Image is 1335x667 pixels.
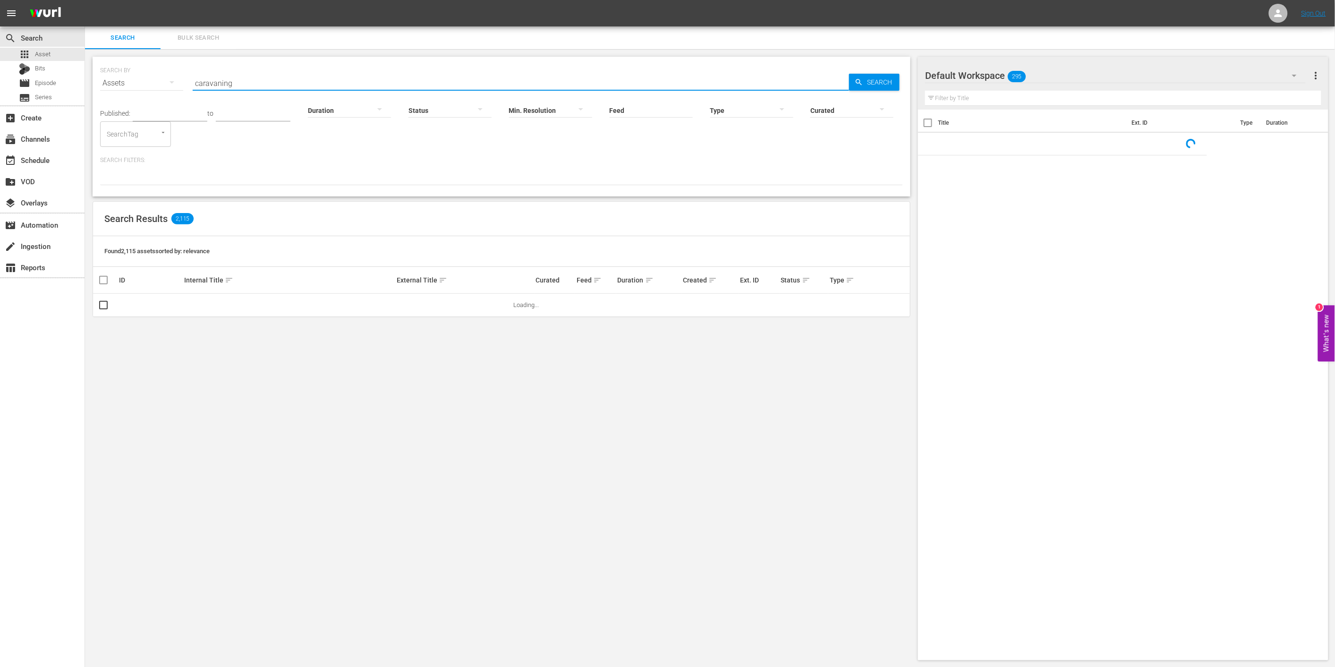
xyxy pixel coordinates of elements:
[5,262,16,274] span: Reports
[1310,70,1321,81] span: more_vert
[925,62,1305,89] div: Default Workspace
[439,276,447,284] span: sort
[708,276,717,284] span: sort
[6,8,17,19] span: menu
[1008,67,1026,86] span: 295
[225,276,233,284] span: sort
[830,274,859,286] div: Type
[35,78,56,88] span: Episode
[5,176,16,188] span: VOD
[514,301,539,308] span: Loading...
[645,276,654,284] span: sort
[119,276,181,284] div: ID
[1301,9,1326,17] a: Sign Out
[846,276,854,284] span: sort
[618,274,680,286] div: Duration
[397,274,533,286] div: External Title
[19,77,30,89] span: Episode
[19,92,30,103] span: Series
[1318,306,1335,362] button: Open Feedback Widget
[91,33,155,43] span: Search
[536,276,574,284] div: Curated
[5,33,16,44] span: Search
[1316,304,1323,311] div: 1
[19,49,30,60] span: Asset
[104,248,210,255] span: Found 2,115 assets sorted by: relevance
[683,274,737,286] div: Created
[100,110,130,117] span: Published:
[1310,64,1321,87] button: more_vert
[35,50,51,59] span: Asset
[938,110,1126,136] th: Title
[35,93,52,102] span: Series
[104,213,168,224] span: Search Results
[23,2,68,25] img: ans4CAIJ8jUAAAAAAAAAAAAAAAAAAAAAAAAgQb4GAAAAAAAAAAAAAAAAAAAAAAAAJMjXAAAAAAAAAAAAAAAAAAAAAAAAgAT5G...
[171,213,194,224] span: 2,115
[740,276,778,284] div: Ext. ID
[207,110,213,117] span: to
[100,156,903,164] p: Search Filters:
[35,64,45,73] span: Bits
[5,220,16,231] span: Automation
[166,33,230,43] span: Bulk Search
[863,74,900,91] span: Search
[1234,110,1260,136] th: Type
[1126,110,1234,136] th: Ext. ID
[5,112,16,124] span: Create
[159,128,168,137] button: Open
[849,74,900,91] button: Search
[184,274,394,286] div: Internal Title
[802,276,810,284] span: sort
[5,134,16,145] span: Channels
[781,274,827,286] div: Status
[5,241,16,252] span: Ingestion
[5,155,16,166] span: Schedule
[19,63,30,75] div: Bits
[100,70,183,96] div: Assets
[1260,110,1317,136] th: Duration
[577,274,615,286] div: Feed
[593,276,602,284] span: sort
[5,197,16,209] span: Overlays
